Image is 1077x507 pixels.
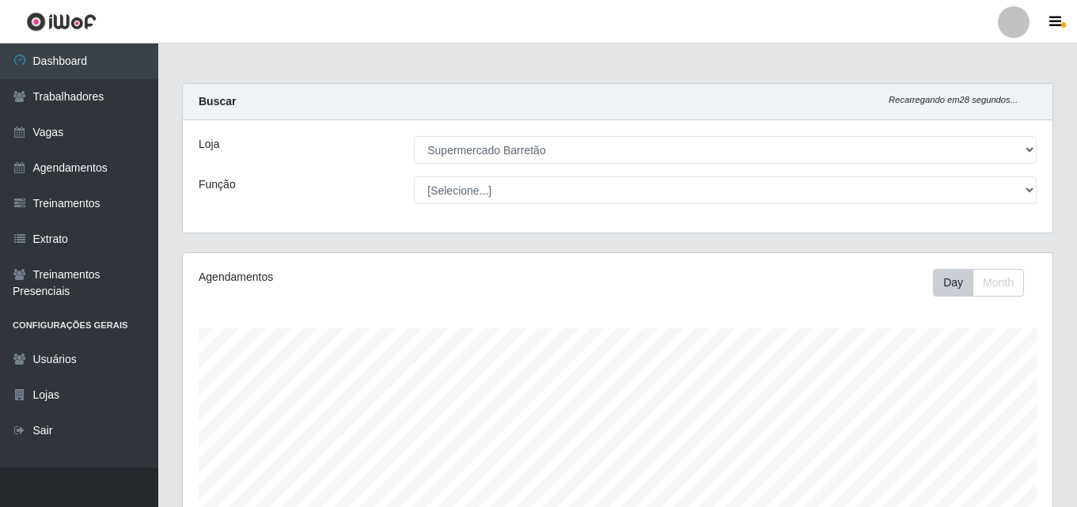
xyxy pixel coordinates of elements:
[973,269,1024,297] button: Month
[933,269,1037,297] div: Toolbar with button groups
[199,176,236,193] label: Função
[199,269,534,286] div: Agendamentos
[933,269,973,297] button: Day
[889,95,1018,104] i: Recarregando em 28 segundos...
[199,136,219,153] label: Loja
[26,12,97,32] img: CoreUI Logo
[933,269,1024,297] div: First group
[199,95,236,108] strong: Buscar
